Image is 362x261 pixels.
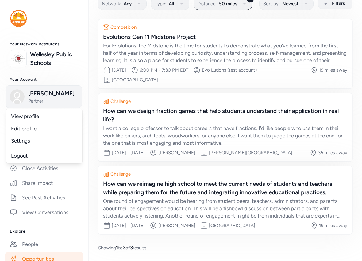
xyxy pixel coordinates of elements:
a: Logout [6,150,82,162]
div: Evo Lutions (test account) [202,67,257,73]
div: [GEOGRAPHIC_DATA] [112,77,158,83]
div: I want a college professor to talk about careers that have fractions. I'd like people who use the... [103,125,347,147]
a: Share Impact [5,176,83,190]
span: 3 [123,244,125,251]
div: 19 miles away [319,222,347,229]
div: How can we design fraction games that help students understand their application in real life? [103,107,347,124]
div: [PERSON_NAME][GEOGRAPHIC_DATA] [209,150,292,156]
h3: Your Account [10,77,79,82]
a: People [5,237,83,251]
h3: Explore [10,229,79,234]
a: View Conversations [5,206,83,219]
div: [PERSON_NAME] [158,150,195,156]
img: logo [11,52,25,65]
a: Home [5,117,83,131]
span: 1 [116,244,118,251]
div: [DATE] [112,67,126,73]
a: Create and Connect [5,147,83,160]
a: Settings [6,135,82,147]
a: See Past Activities [5,191,83,204]
span: Showing to of results [98,244,146,251]
div: [PERSON_NAME] [158,222,195,229]
a: Wellesley Public Schools [30,50,79,67]
div: [DATE] - [DATE] [112,150,145,156]
a: Edit profile [6,122,82,135]
div: Evolutions Gen 11 Midstone Project [103,33,347,41]
span: [PERSON_NAME] [28,89,78,98]
button: [PERSON_NAME]Partner [6,85,82,108]
div: 35 miles away [318,150,347,156]
a: View profile [6,110,82,122]
div: How can we reimagine high school to meet the current needs of students and teachers while prepari... [103,180,347,197]
span: 3 [130,244,133,251]
div: [PERSON_NAME]Partner [6,109,82,163]
div: 6:00 PM - 7:30 PM EDT [140,67,188,73]
div: Competition [110,24,137,30]
div: [GEOGRAPHIC_DATA] [209,222,255,229]
div: Challenge [110,171,131,177]
span: Partner [28,98,78,104]
div: [DATE] - [DATE] [112,222,145,229]
a: Respond to Invites [5,132,83,146]
h3: Your Network Resources [10,42,79,47]
img: logo [10,10,27,27]
div: 19 miles away [319,67,347,73]
a: Close Activities [5,162,83,175]
div: Challenge [110,98,131,104]
div: For Evolutions, the Midstone is the time for students to demonstrate what you’ve learned from the... [103,42,347,64]
div: One round of engagement would be hearing from student peers, teachers, administrators, and parent... [103,197,347,219]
